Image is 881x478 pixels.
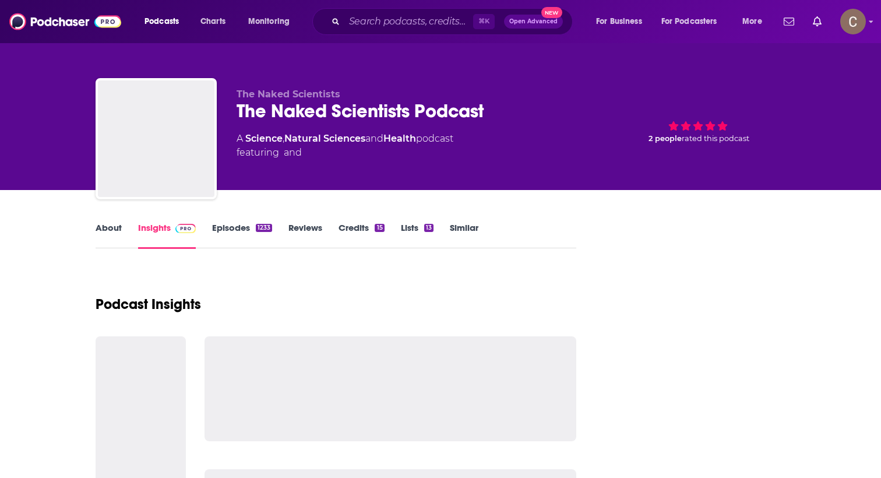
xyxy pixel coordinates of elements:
div: 1233 [256,224,272,232]
a: Similar [450,222,478,249]
span: , [283,133,284,144]
input: Search podcasts, credits, & more... [344,12,473,31]
span: and [284,146,302,160]
button: Open AdvancedNew [504,15,563,29]
span: New [541,7,562,18]
a: Health [383,133,416,144]
img: Podchaser Pro [175,224,196,233]
a: Charts [193,12,232,31]
span: ⌘ K [473,14,495,29]
img: Podchaser - Follow, Share and Rate Podcasts [9,10,121,33]
button: open menu [734,12,777,31]
img: User Profile [840,9,866,34]
span: featuring [237,146,453,160]
span: For Podcasters [661,13,717,30]
button: open menu [240,12,305,31]
a: Reviews [288,222,322,249]
button: open menu [654,12,734,31]
div: A podcast [237,132,453,160]
div: 13 [424,224,434,232]
span: Open Advanced [509,19,558,24]
span: For Business [596,13,642,30]
span: The Naked Scientists [237,89,340,100]
a: InsightsPodchaser Pro [138,222,196,249]
button: Show profile menu [840,9,866,34]
a: Credits15 [339,222,384,249]
a: Show notifications dropdown [779,12,799,31]
button: open menu [588,12,657,31]
a: Lists13 [401,222,434,249]
button: open menu [136,12,194,31]
span: Logged in as clay.bolton [840,9,866,34]
div: Search podcasts, credits, & more... [323,8,584,35]
span: More [742,13,762,30]
span: and [365,133,383,144]
span: Charts [200,13,225,30]
div: 2 peoplerated this podcast [611,89,785,161]
a: Science [245,133,283,144]
span: Podcasts [145,13,179,30]
a: Show notifications dropdown [808,12,826,31]
span: 2 people [649,134,682,143]
a: About [96,222,122,249]
span: Monitoring [248,13,290,30]
span: rated this podcast [682,134,749,143]
a: Episodes1233 [212,222,272,249]
div: 15 [375,224,384,232]
h1: Podcast Insights [96,296,201,313]
a: Natural Sciences [284,133,365,144]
